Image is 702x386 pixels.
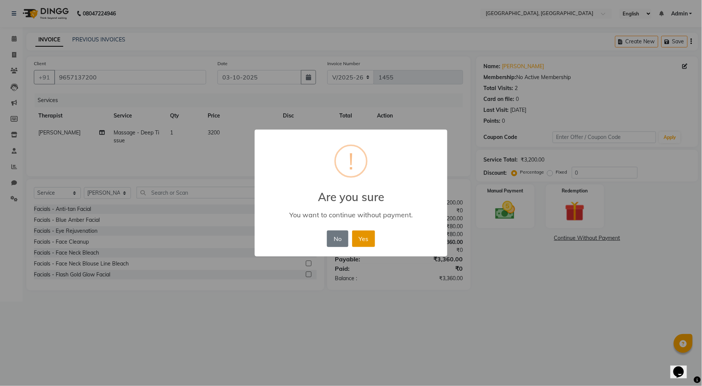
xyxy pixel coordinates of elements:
div: ! [348,146,354,176]
iframe: chat widget [670,356,694,378]
h2: Are you sure [255,181,447,204]
button: No [327,230,348,247]
div: You want to continue without payment. [266,211,436,219]
button: Yes [352,230,375,247]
